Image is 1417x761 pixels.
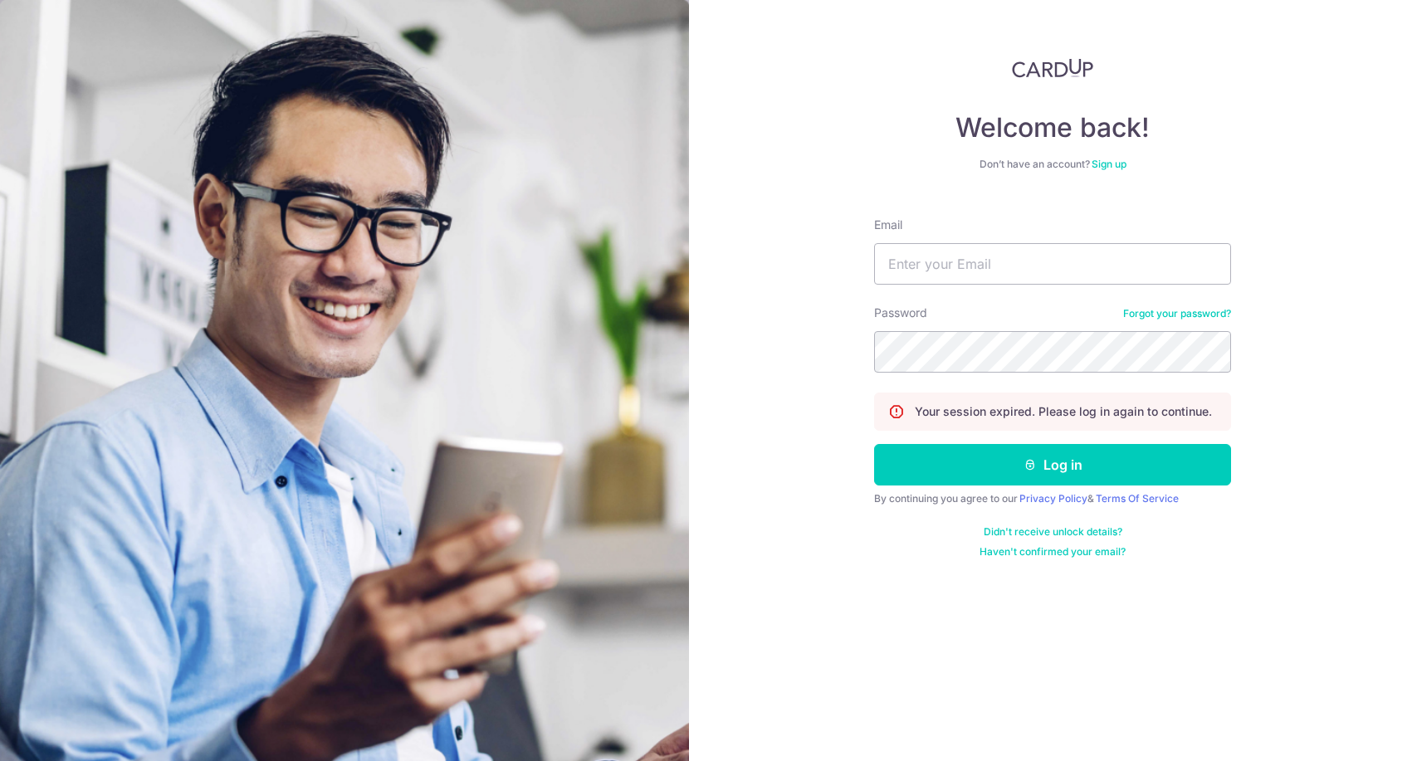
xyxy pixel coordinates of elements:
label: Password [874,305,927,321]
div: By continuing you agree to our & [874,492,1231,505]
label: Email [874,217,902,233]
img: CardUp Logo [1012,58,1093,78]
button: Log in [874,444,1231,485]
h4: Welcome back! [874,111,1231,144]
a: Terms Of Service [1096,492,1179,505]
a: Sign up [1092,158,1126,170]
input: Enter your Email [874,243,1231,285]
a: Privacy Policy [1019,492,1087,505]
a: Didn't receive unlock details? [984,525,1122,539]
div: Don’t have an account? [874,158,1231,171]
a: Haven't confirmed your email? [980,545,1126,559]
a: Forgot your password? [1123,307,1231,320]
p: Your session expired. Please log in again to continue. [915,403,1212,420]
